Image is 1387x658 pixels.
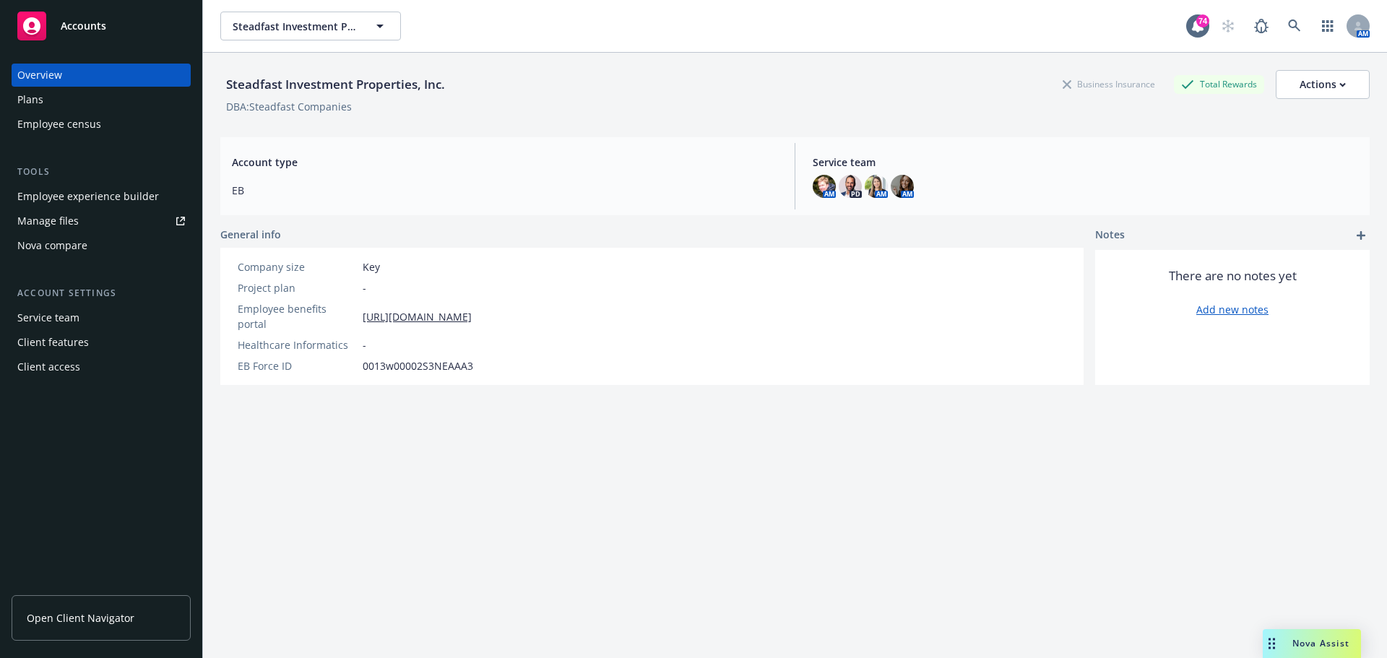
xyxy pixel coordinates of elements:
[1313,12,1342,40] a: Switch app
[1174,75,1264,93] div: Total Rewards
[238,259,357,274] div: Company size
[12,64,191,87] a: Overview
[12,355,191,378] a: Client access
[232,155,777,170] span: Account type
[27,610,134,625] span: Open Client Navigator
[813,155,1358,170] span: Service team
[17,64,62,87] div: Overview
[238,337,357,352] div: Healthcare Informatics
[1276,70,1370,99] button: Actions
[17,185,159,208] div: Employee experience builder
[1196,302,1269,317] a: Add new notes
[891,175,914,198] img: photo
[839,175,862,198] img: photo
[238,358,357,373] div: EB Force ID
[1055,75,1162,93] div: Business Insurance
[1263,629,1281,658] div: Drag to move
[17,234,87,257] div: Nova compare
[363,337,366,352] span: -
[226,99,352,114] div: DBA: Steadfast Companies
[1263,629,1361,658] button: Nova Assist
[12,113,191,136] a: Employee census
[1214,12,1243,40] a: Start snowing
[363,309,472,324] a: [URL][DOMAIN_NAME]
[220,12,401,40] button: Steadfast Investment Properties, Inc.
[238,280,357,295] div: Project plan
[17,113,101,136] div: Employee census
[12,6,191,46] a: Accounts
[12,286,191,300] div: Account settings
[17,331,89,354] div: Client features
[1352,227,1370,244] a: add
[12,234,191,257] a: Nova compare
[232,183,777,198] span: EB
[220,75,451,94] div: Steadfast Investment Properties, Inc.
[12,306,191,329] a: Service team
[17,88,43,111] div: Plans
[363,280,366,295] span: -
[12,209,191,233] a: Manage files
[1292,637,1349,649] span: Nova Assist
[12,331,191,354] a: Client features
[363,259,380,274] span: Key
[17,355,80,378] div: Client access
[17,209,79,233] div: Manage files
[865,175,888,198] img: photo
[12,88,191,111] a: Plans
[1196,14,1209,27] div: 74
[220,227,281,242] span: General info
[1169,267,1297,285] span: There are no notes yet
[363,358,473,373] span: 0013w00002S3NEAAA3
[1095,227,1125,244] span: Notes
[233,19,358,34] span: Steadfast Investment Properties, Inc.
[813,175,836,198] img: photo
[12,165,191,179] div: Tools
[1280,12,1309,40] a: Search
[1300,71,1346,98] div: Actions
[61,20,106,32] span: Accounts
[12,185,191,208] a: Employee experience builder
[238,301,357,332] div: Employee benefits portal
[17,306,79,329] div: Service team
[1247,12,1276,40] a: Report a Bug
